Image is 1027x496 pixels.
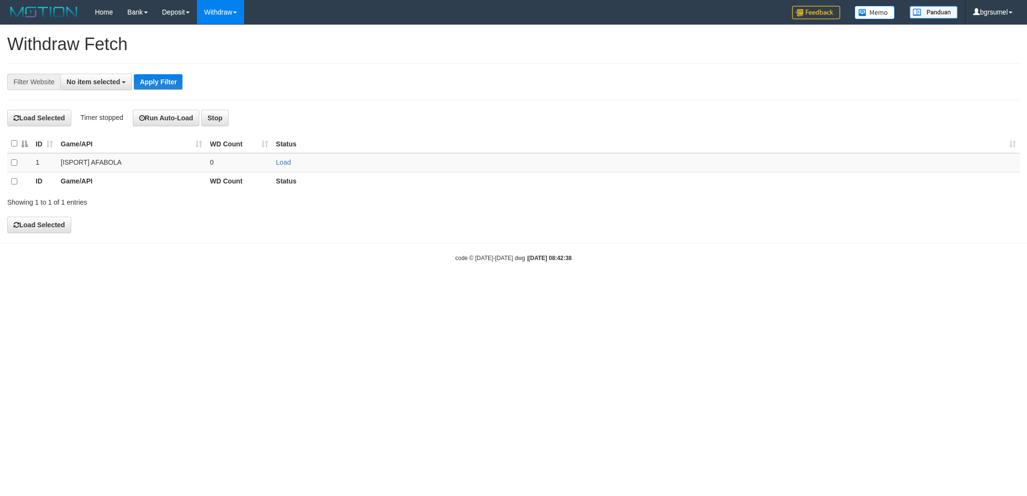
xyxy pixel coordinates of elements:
[7,194,421,207] div: Showing 1 to 1 of 1 entries
[792,6,840,19] img: Feedback.jpg
[66,78,120,86] span: No item selected
[855,6,895,19] img: Button%20Memo.svg
[528,255,572,261] strong: [DATE] 08:42:38
[272,134,1020,153] th: Status: activate to sort column ascending
[60,74,132,90] button: No item selected
[32,134,57,153] th: ID: activate to sort column ascending
[7,5,80,19] img: MOTION_logo.png
[57,172,206,191] th: Game/API
[455,255,572,261] small: code © [DATE]-[DATE] dwg |
[80,114,123,121] span: Timer stopped
[7,110,71,126] button: Load Selected
[133,110,200,126] button: Run Auto-Load
[134,74,182,90] button: Apply Filter
[201,110,229,126] button: Stop
[7,74,60,90] div: Filter Website
[32,153,57,172] td: 1
[910,6,958,19] img: panduan.png
[57,153,206,172] td: [ISPORT] AFABOLA
[210,158,214,166] span: 0
[206,134,272,153] th: WD Count: activate to sort column ascending
[272,172,1020,191] th: Status
[57,134,206,153] th: Game/API: activate to sort column ascending
[7,217,71,233] button: Load Selected
[32,172,57,191] th: ID
[7,35,1020,54] h1: Withdraw Fetch
[276,158,291,166] a: Load
[206,172,272,191] th: WD Count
